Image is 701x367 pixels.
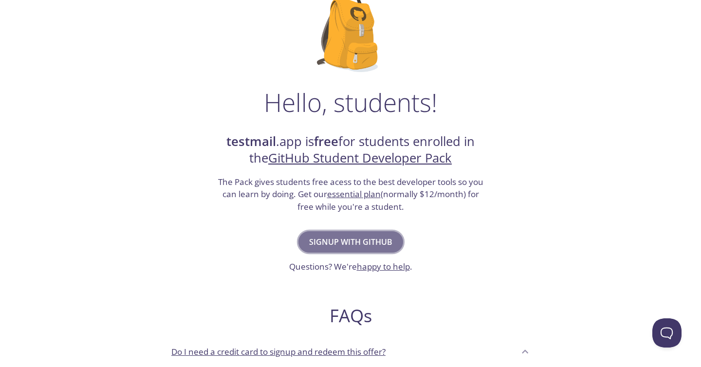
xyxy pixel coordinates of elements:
div: Do I need a credit card to signup and redeem this offer? [164,338,537,365]
h2: .app is for students enrolled in the [217,133,484,167]
a: happy to help [357,261,410,272]
strong: free [314,133,338,150]
h3: Questions? We're . [289,260,412,273]
a: essential plan [327,188,381,200]
h1: Hello, students! [264,88,437,117]
iframe: Help Scout Beacon - Open [652,318,682,348]
h2: FAQs [164,305,537,327]
strong: testmail [226,133,276,150]
h3: The Pack gives students free acess to the best developer tools so you can learn by doing. Get our... [217,176,484,213]
span: Signup with GitHub [309,235,392,249]
a: GitHub Student Developer Pack [268,149,452,166]
button: Signup with GitHub [298,231,403,253]
p: Do I need a credit card to signup and redeem this offer? [171,346,386,358]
